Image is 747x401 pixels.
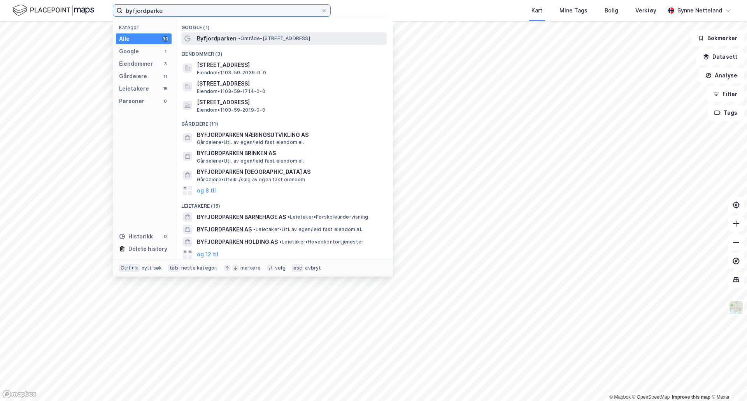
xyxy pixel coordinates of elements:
[119,96,144,106] div: Personer
[292,264,304,272] div: esc
[238,35,310,42] span: Område • [STREET_ADDRESS]
[175,115,393,129] div: Gårdeiere (11)
[162,86,168,92] div: 15
[123,5,321,16] input: Søk på adresse, matrikkel, gårdeiere, leietakere eller personer
[119,72,147,81] div: Gårdeiere
[119,25,172,30] div: Kategori
[162,61,168,67] div: 3
[605,6,618,15] div: Bolig
[12,4,94,17] img: logo.f888ab2527a4732fd821a326f86c7f29.svg
[162,233,168,240] div: 0
[197,79,384,88] span: [STREET_ADDRESS]
[197,158,304,164] span: Gårdeiere • Utl. av egen/leid fast eiendom el.
[288,214,368,220] span: Leietaker • Førskoleundervisning
[162,36,168,42] div: 30
[175,197,393,211] div: Leietakere (15)
[531,6,542,15] div: Kart
[632,394,670,400] a: OpenStreetMap
[279,239,282,245] span: •
[708,364,747,401] div: Kontrollprogram for chat
[708,364,747,401] iframe: Chat Widget
[175,45,393,59] div: Eiendommer (3)
[238,35,240,41] span: •
[729,300,743,315] img: Z
[691,30,744,46] button: Bokmerker
[119,47,139,56] div: Google
[240,265,261,271] div: markere
[275,265,286,271] div: velg
[2,390,37,399] a: Mapbox homepage
[305,265,321,271] div: avbryt
[197,177,305,183] span: Gårdeiere • Utvikl./salg av egen fast eiendom
[197,237,278,247] span: BYFJORDPARKEN HOLDING AS
[609,394,631,400] a: Mapbox
[128,244,167,254] div: Delete history
[168,264,180,272] div: tab
[559,6,587,15] div: Mine Tags
[197,130,384,140] span: BYFJORDPARKEN NÆRINGSUTVIKLING AS
[197,34,237,43] span: Byfjordparken
[672,394,710,400] a: Improve this map
[197,88,265,95] span: Eiendom • 1103-59-1714-0-0
[162,73,168,79] div: 11
[142,265,162,271] div: nytt søk
[197,98,384,107] span: [STREET_ADDRESS]
[197,212,286,222] span: BYFJORDPARKEN BARNEHAGE AS
[288,214,290,220] span: •
[197,107,265,113] span: Eiendom • 1103-59-2019-0-0
[696,49,744,65] button: Datasett
[162,98,168,104] div: 0
[119,59,153,68] div: Eiendommer
[699,68,744,83] button: Analyse
[197,167,384,177] span: BYFJORDPARKEN [GEOGRAPHIC_DATA] AS
[197,70,266,76] span: Eiendom • 1103-59-2039-0-0
[197,186,216,195] button: og 8 til
[635,6,656,15] div: Verktøy
[197,225,252,234] span: BYFJORDPARKEN AS
[708,105,744,121] button: Tags
[197,250,218,259] button: og 12 til
[119,34,130,44] div: Alle
[677,6,722,15] div: Synne Netteland
[175,18,393,32] div: Google (1)
[197,60,384,70] span: [STREET_ADDRESS]
[197,139,304,145] span: Gårdeiere • Utl. av egen/leid fast eiendom el.
[197,149,384,158] span: BYFJORDPARKEN BRINKEN AS
[279,239,363,245] span: Leietaker • Hovedkontortjenester
[707,86,744,102] button: Filter
[253,226,362,233] span: Leietaker • Utl. av egen/leid fast eiendom el.
[119,84,149,93] div: Leietakere
[253,226,256,232] span: •
[119,264,140,272] div: Ctrl + k
[181,265,218,271] div: neste kategori
[162,48,168,54] div: 1
[119,232,153,241] div: Historikk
